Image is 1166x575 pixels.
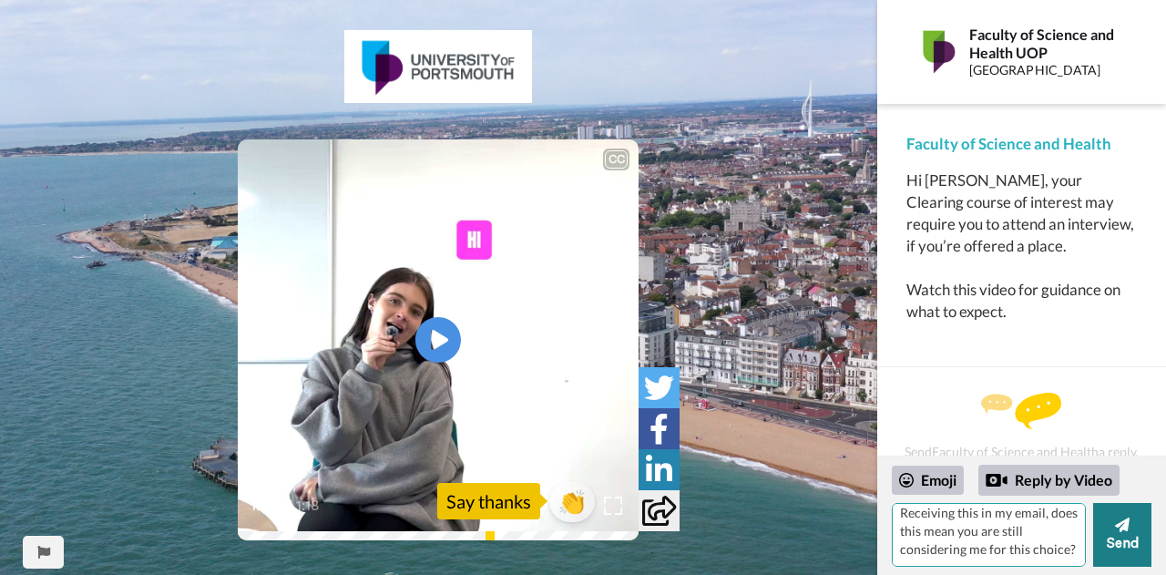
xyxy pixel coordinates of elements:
span: 1:18 [296,495,328,517]
div: Faculty of Science and Health [906,133,1137,155]
button: 👏 [549,481,595,522]
div: CC [605,150,628,169]
textarea: Receiving this in my email, does this mean you are still considering me for this choice? [892,503,1086,567]
div: Reply by Video [986,469,1007,491]
div: Faculty of Science and Health UOP [969,26,1117,60]
img: 19f9c3b6-563c-4b7e-86dd-392ed818f991 [344,30,532,103]
span: 1:18 [251,495,282,517]
img: Profile Image [916,30,960,74]
img: Full screen [604,497,622,515]
img: message.svg [981,393,1061,429]
span: / [286,495,292,517]
div: Emoji [892,466,964,495]
div: Send Faculty of Science and Health a reply. [902,399,1141,454]
div: [GEOGRAPHIC_DATA] [969,63,1117,78]
div: Say thanks [437,483,540,519]
div: Hi [PERSON_NAME], your Clearing course of interest may require you to attend an interview, if you... [906,169,1137,323]
div: Reply by Video [978,465,1120,496]
button: Send [1093,503,1151,567]
span: 👏 [549,487,595,516]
